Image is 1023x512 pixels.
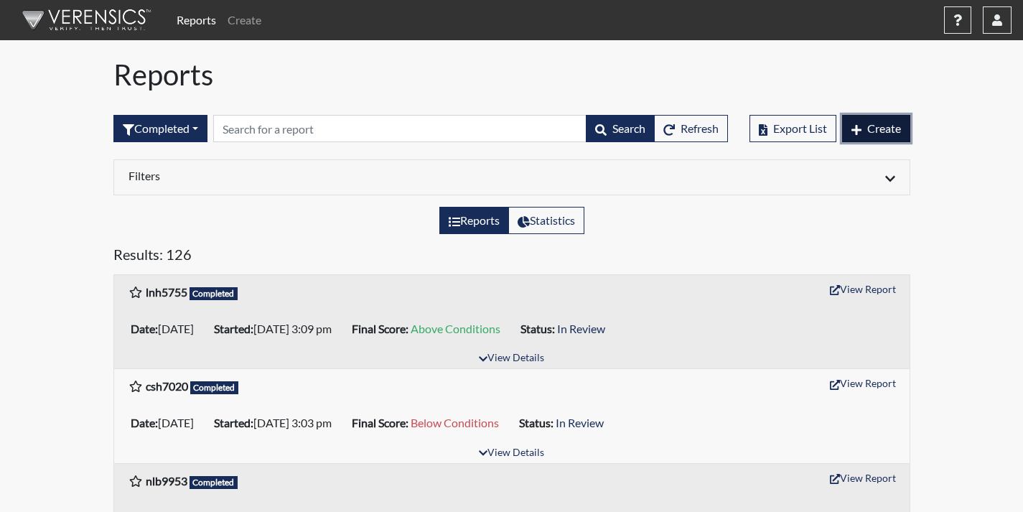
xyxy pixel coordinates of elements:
span: Export List [773,121,827,135]
span: Above Conditions [411,322,500,335]
button: Refresh [654,115,728,142]
a: Create [222,6,267,34]
span: In Review [556,416,604,429]
li: [DATE] [125,317,208,340]
b: csh7020 [146,379,188,393]
b: Status: [520,322,555,335]
b: Started: [214,416,253,429]
b: Started: [214,322,253,335]
b: Final Score: [352,322,408,335]
span: Completed [190,381,239,394]
b: Final Score: [352,416,408,429]
span: In Review [557,322,605,335]
span: Refresh [681,121,719,135]
a: Reports [171,6,222,34]
span: Below Conditions [411,416,499,429]
li: [DATE] 3:09 pm [208,317,346,340]
li: [DATE] 3:03 pm [208,411,346,434]
li: [DATE] [125,411,208,434]
b: Date: [131,322,158,335]
label: View the list of reports [439,207,509,234]
h1: Reports [113,57,910,92]
div: Filter by interview status [113,115,207,142]
span: Search [612,121,645,135]
b: Status: [519,416,553,429]
label: View statistics about completed interviews [508,207,584,234]
h6: Filters [129,169,501,182]
button: View Details [472,444,551,463]
input: Search by Registration ID, Interview Number, or Investigation Name. [213,115,587,142]
button: Create [842,115,910,142]
button: View Details [472,349,551,368]
b: lnh5755 [146,285,187,299]
span: Completed [190,476,238,489]
span: Create [867,121,901,135]
b: Date: [131,416,158,429]
button: View Report [823,467,902,489]
button: Export List [749,115,836,142]
button: Search [586,115,655,142]
b: nlb9953 [146,474,187,488]
div: Click to expand/collapse filters [118,169,906,186]
button: View Report [823,278,902,300]
h5: Results: 126 [113,246,910,269]
span: Completed [190,287,238,300]
button: Completed [113,115,207,142]
button: View Report [823,372,902,394]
